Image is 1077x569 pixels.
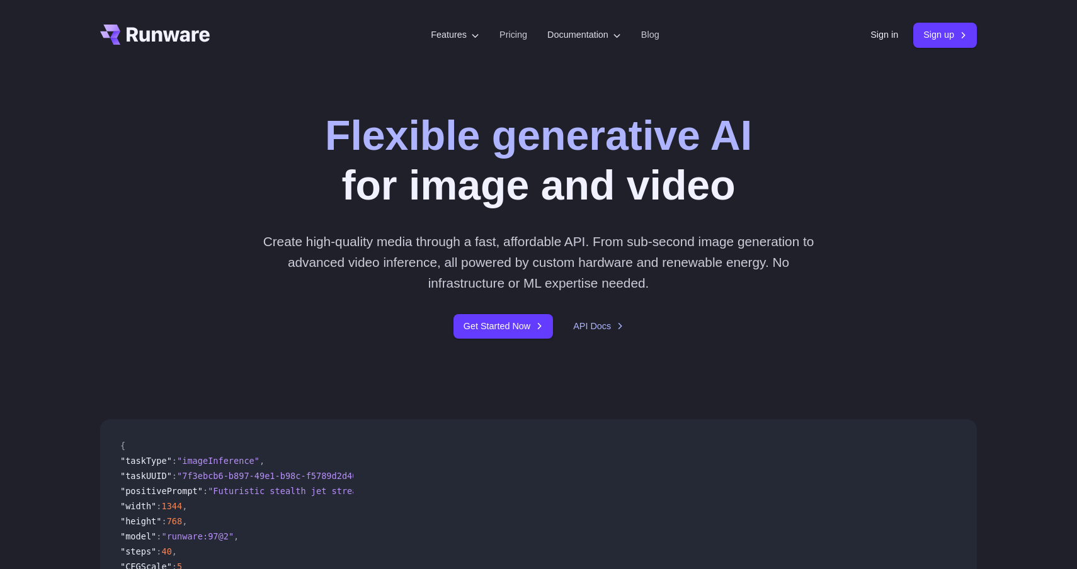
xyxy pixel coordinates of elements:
[172,471,177,481] span: :
[573,319,624,334] a: API Docs
[325,111,752,211] h1: for image and video
[161,531,234,541] span: "runware:97@2"
[156,501,161,511] span: :
[161,501,182,511] span: 1344
[325,112,752,159] strong: Flexible generative AI
[120,516,161,526] span: "height"
[208,486,677,496] span: "Futuristic stealth jet streaking through a neon-lit cityscape with glowing purple exhaust"
[172,456,177,466] span: :
[167,516,183,526] span: 768
[172,546,177,556] span: ,
[120,471,172,481] span: "taskUUID"
[641,28,659,42] a: Blog
[547,28,621,42] label: Documentation
[453,314,553,339] a: Get Started Now
[120,441,125,451] span: {
[431,28,479,42] label: Features
[161,546,171,556] span: 40
[499,28,527,42] a: Pricing
[120,546,156,556] span: "steps"
[120,486,203,496] span: "positivePrompt"
[177,456,259,466] span: "imageInference"
[156,531,161,541] span: :
[870,28,898,42] a: Sign in
[120,501,156,511] span: "width"
[100,25,210,45] a: Go to /
[182,501,187,511] span: ,
[259,456,265,466] span: ,
[156,546,161,556] span: :
[913,23,977,47] a: Sign up
[161,516,166,526] span: :
[234,531,239,541] span: ,
[182,516,187,526] span: ,
[120,456,172,466] span: "taskType"
[203,486,208,496] span: :
[258,231,819,294] p: Create high-quality media through a fast, affordable API. From sub-second image generation to adv...
[120,531,156,541] span: "model"
[177,471,373,481] span: "7f3ebcb6-b897-49e1-b98c-f5789d2d40d7"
